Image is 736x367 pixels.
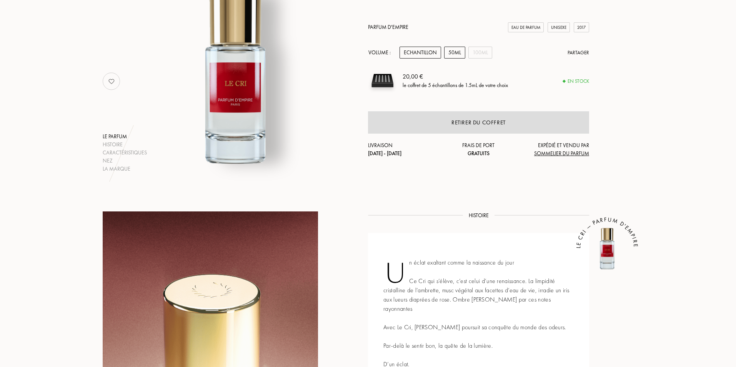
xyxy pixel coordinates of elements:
div: 100mL [468,47,492,59]
div: En stock [563,77,589,85]
div: Le parfum [103,132,147,141]
div: Histoire [103,141,147,149]
div: le coffret de 5 échantillons de 1.5mL de votre choix [403,81,508,89]
span: [DATE] - [DATE] [368,150,401,157]
span: Gratuits [468,150,490,157]
div: Unisexe [548,22,570,33]
div: Nez [103,157,147,165]
img: no_like_p.png [104,74,119,89]
img: Le Cri [584,225,630,271]
span: Sommelier du Parfum [534,150,589,157]
div: Livraison [368,141,442,158]
div: Volume : [368,47,395,59]
a: Parfum d'Empire [368,23,408,30]
div: Expédié et vendu par [515,141,589,158]
img: sample box [368,66,397,95]
div: Partager [568,49,589,57]
div: Echantillon [400,47,441,59]
div: Eau de Parfum [508,22,544,33]
div: La marque [103,165,147,173]
div: 2017 [574,22,589,33]
div: Caractéristiques [103,149,147,157]
div: 20,00 € [403,72,508,81]
div: Frais de port [442,141,516,158]
div: Retirer du coffret [451,118,506,127]
div: 50mL [444,47,465,59]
